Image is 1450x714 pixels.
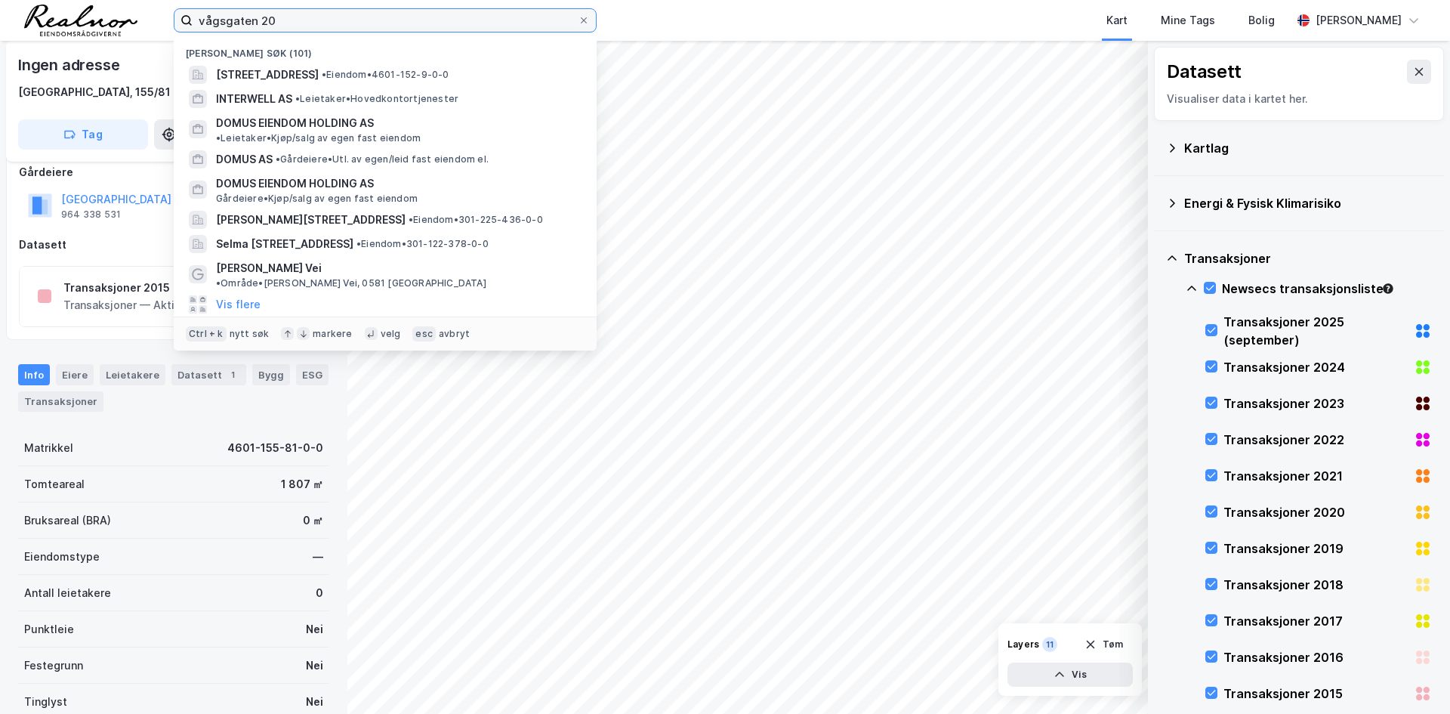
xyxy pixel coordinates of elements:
img: realnor-logo.934646d98de889bb5806.png [24,5,137,36]
div: Antall leietakere [24,584,111,602]
button: Vis [1007,663,1133,687]
div: Transaksjoner 2015 [1223,685,1408,703]
div: Kart [1106,11,1128,29]
div: 4601-155-81-0-0 [227,439,323,457]
div: Transaksjoner 2023 [1223,394,1408,413]
div: Transaksjoner 2024 [1223,358,1408,376]
div: nytt søk [230,328,270,340]
span: Eiendom • 4601-152-9-0-0 [322,69,449,81]
div: Ingen adresse [18,53,122,77]
div: ESG [296,364,329,385]
span: • [409,214,413,225]
span: • [322,69,326,80]
div: Visualiser data i kartet her. [1167,90,1431,108]
div: 1 807 ㎡ [281,475,323,493]
span: • [216,277,221,289]
div: avbryt [439,328,470,340]
div: Gårdeiere [19,163,329,181]
div: Datasett [19,236,329,254]
button: Tag [18,119,148,150]
div: markere [313,328,352,340]
div: Mine Tags [1161,11,1215,29]
button: Vis flere [216,295,261,314]
div: Nei [306,693,323,711]
div: Tinglyst [24,693,67,711]
div: Ctrl + k [186,326,227,342]
div: velg [381,328,401,340]
div: Festegrunn [24,657,83,675]
div: Transaksjoner — Aktiverte datasett [63,296,251,314]
span: • [276,153,280,165]
div: Datasett [171,364,246,385]
div: Nei [306,657,323,675]
span: Gårdeiere • Kjøp/salg av egen fast eiendom [216,193,418,205]
div: Info [18,364,50,385]
span: [PERSON_NAME][STREET_ADDRESS] [216,211,406,229]
span: DOMUS EIENDOM HOLDING AS [216,175,578,193]
div: 0 ㎡ [303,512,323,530]
div: [PERSON_NAME] søk (101) [174,36,597,63]
span: [STREET_ADDRESS] [216,66,319,84]
div: Transaksjoner [18,391,103,411]
div: Newsecs transaksjonsliste [1222,280,1432,298]
div: Transaksjoner 2016 [1223,648,1408,666]
div: Transaksjoner [1184,249,1432,267]
div: Kontrollprogram for chat [1374,641,1450,714]
div: Transaksjoner 2021 [1223,467,1408,485]
div: Bygg [252,364,290,385]
div: Transaksjoner 2025 (september) [1223,313,1408,349]
div: Transaksjoner 2018 [1223,576,1408,594]
span: [PERSON_NAME] Vei [216,259,322,277]
div: Transaksjoner 2020 [1223,503,1408,521]
div: Transaksjoner 2022 [1223,431,1408,449]
span: Leietaker • Kjøp/salg av egen fast eiendom [216,132,421,144]
span: DOMUS AS [216,150,273,168]
div: Energi & Fysisk Klimarisiko [1184,194,1432,212]
div: Bruksareal (BRA) [24,512,111,530]
iframe: Chat Widget [1374,641,1450,714]
div: Transaksjoner 2017 [1223,612,1408,630]
span: Eiendom • 301-122-378-0-0 [356,238,489,250]
div: Eiendomstype [24,548,100,566]
span: • [216,132,221,144]
div: Transaksjoner 2019 [1223,539,1408,558]
div: Tooltip anchor [1381,282,1395,295]
div: 964 338 531 [61,209,121,221]
div: Leietakere [100,364,165,385]
div: Datasett [1167,60,1242,84]
span: Selma [STREET_ADDRESS] [216,235,353,253]
button: Tøm [1075,632,1133,657]
div: [GEOGRAPHIC_DATA], 155/81 [18,83,171,101]
span: INTERWELL AS [216,90,292,108]
div: Matrikkel [24,439,73,457]
div: Transaksjoner 2015 [63,279,251,297]
div: Kartlag [1184,139,1432,157]
div: — [313,548,323,566]
span: Leietaker • Hovedkontortjenester [295,93,458,105]
div: 1 [225,367,240,382]
span: Eiendom • 301-225-436-0-0 [409,214,543,226]
span: Gårdeiere • Utl. av egen/leid fast eiendom el. [276,153,489,165]
span: • [295,93,300,104]
span: Område • [PERSON_NAME] Vei, 0581 [GEOGRAPHIC_DATA] [216,277,486,289]
span: • [356,238,361,249]
div: [PERSON_NAME] [1316,11,1402,29]
div: Layers [1007,638,1039,651]
div: Nei [306,620,323,638]
div: Bolig [1248,11,1275,29]
div: Tomteareal [24,475,85,493]
div: Punktleie [24,620,74,638]
span: DOMUS EIENDOM HOLDING AS [216,114,374,132]
div: 0 [316,584,323,602]
input: Søk på adresse, matrikkel, gårdeiere, leietakere eller personer [193,9,578,32]
div: 11 [1042,637,1057,652]
div: Eiere [56,364,94,385]
div: esc [412,326,436,342]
